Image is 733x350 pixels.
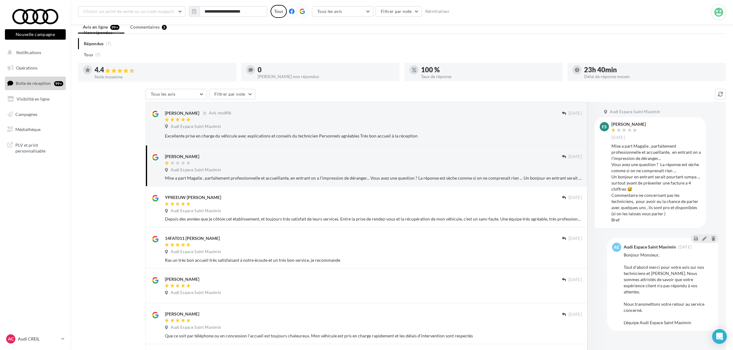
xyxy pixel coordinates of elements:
[423,8,452,15] button: Réinitialiser
[271,5,287,18] div: Tous
[624,252,713,326] div: Bonjour Monsieur, Tout d'abord merci pour votre avis sur nos techniciens et [PERSON_NAME]. Nous s...
[209,111,231,116] span: Avis modifié
[8,336,14,342] span: AC
[165,110,199,116] div: [PERSON_NAME]
[584,74,721,79] div: Délai de réponse moyen
[84,30,112,36] span: Non répondus
[568,154,582,160] span: [DATE]
[78,6,185,17] button: Choisir un point de vente ou un code magasin
[165,175,582,181] div: Mise a part Magalie , parfaitement professionnelle et accueillante, en entrant on a l'impression ...
[96,52,101,57] span: (7)
[614,244,619,250] span: AE
[258,66,394,73] div: 0
[115,30,120,35] span: (0)
[5,333,66,345] a: AC Audi CREIL
[421,66,558,73] div: 100 %
[146,89,207,99] button: Tous les avis
[15,141,63,154] span: PLV et print personnalisable
[165,257,582,263] div: Ras un très bon accueil très satisfaisant à notre écoute et un très bon service, je recommande
[568,111,582,116] span: [DATE]
[171,124,221,129] span: Audi Espace Saint Maximin
[171,208,221,214] span: Audi Espace Saint Maximin
[151,91,176,97] span: Tous les avis
[4,138,67,157] a: PLV et print personnalisable
[4,46,64,59] button: Notifications
[568,312,582,317] span: [DATE]
[568,195,582,201] span: [DATE]
[4,108,67,121] a: Campagnes
[54,81,63,86] div: 99+
[165,311,199,317] div: [PERSON_NAME]
[16,65,37,70] span: Opérations
[171,167,221,173] span: Audi Espace Saint Maximin
[95,66,231,74] div: 4.4
[611,143,701,223] div: Mise a part Magalie , parfaitement professionnelle et accueillante, en entrant on a l'impression ...
[610,109,660,115] span: Audi Espace Saint Maximin
[312,6,373,17] button: Tous les avis
[258,74,394,79] div: [PERSON_NAME] non répondus
[611,135,625,141] span: [DATE]
[18,336,59,342] p: Audi CREIL
[83,9,174,14] span: Choisir un point de vente ou un code magasin
[4,93,67,105] a: Visibilité en ligne
[16,81,51,86] span: Boîte de réception
[165,194,221,201] div: YPREEUW [PERSON_NAME]
[209,89,255,99] button: Filtrer par note
[171,325,221,330] span: Audi Espace Saint Maximin
[95,75,231,79] div: Note moyenne
[17,96,49,101] span: Visibilité en ligne
[84,52,93,58] span: Tous
[4,62,67,74] a: Opérations
[15,127,41,132] span: Médiathèque
[678,245,692,249] span: [DATE]
[4,123,67,136] a: Médiathèque
[568,236,582,241] span: [DATE]
[165,333,582,339] div: Que ce soit par téléphone ou en concession l'accueil est toujours chaleureux. Mon véhicule est pr...
[5,29,66,40] button: Nouvelle campagne
[162,25,166,30] div: 3
[171,249,221,255] span: Audi Espace Saint Maximin
[568,277,582,283] span: [DATE]
[4,77,67,90] a: Boîte de réception99+
[165,235,220,241] div: 14FAT011 [PERSON_NAME]
[165,153,199,160] div: [PERSON_NAME]
[317,9,342,14] span: Tous les avis
[421,74,558,79] div: Taux de réponse
[602,124,607,130] span: ES
[165,276,199,282] div: [PERSON_NAME]
[376,6,422,17] button: Filtrer par note
[16,50,41,55] span: Notifications
[171,290,221,296] span: Audi Espace Saint Maximin
[624,245,676,249] div: Audi Espace Saint Maximin
[165,133,542,139] div: Excellente prise en charge du véhicule avec explications et conseils du technicien Personnels agr...
[712,329,727,344] div: Open Intercom Messenger
[165,216,582,222] div: Depuis des années que je côtoie cet établissement, et toujours très satisfait de leurs services. ...
[584,66,721,73] div: 23h 40min
[611,122,646,126] div: [PERSON_NAME]
[15,111,37,117] span: Campagnes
